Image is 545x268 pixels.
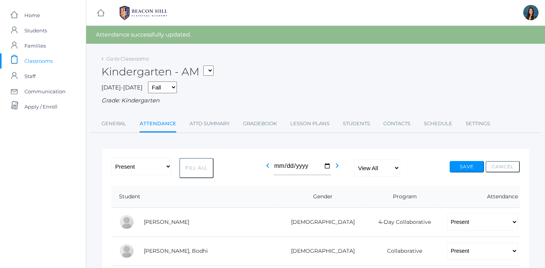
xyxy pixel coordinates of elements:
td: [DEMOGRAPHIC_DATA] [276,236,365,265]
th: Program [364,186,439,208]
span: Families [24,38,46,53]
i: chevron_right [333,161,342,170]
a: chevron_right [333,164,342,172]
a: chevron_left [263,164,272,172]
div: Bodhi Dreher [119,243,134,258]
a: Gradebook [243,116,277,131]
div: Grade: Kindergarten [101,96,530,105]
span: Home [24,8,40,23]
button: Cancel [486,161,520,172]
span: Students [24,23,47,38]
a: [PERSON_NAME], Bodhi [144,247,208,254]
button: Fill All [179,158,214,178]
td: 4-Day Collaborative [364,207,439,236]
div: Jordyn Dewey [523,5,539,20]
a: Attendance [140,116,176,132]
span: Apply / Enroll [24,99,58,114]
a: Lesson Plans [290,116,330,131]
a: Students [343,116,370,131]
div: Attendance successfully updated. [86,26,545,44]
span: Communication [24,84,66,99]
img: BHCALogos-05-308ed15e86a5a0abce9b8dd61676a3503ac9727e845dece92d48e8588c001991.png [115,3,172,22]
th: Attendance [439,186,520,208]
span: Classrooms [24,53,53,69]
td: Collaborative [364,236,439,265]
a: Contacts [383,116,410,131]
a: General [101,116,126,131]
a: Go to Classrooms [106,56,149,62]
a: Attd Summary [190,116,230,131]
h2: Kindergarten - AM [101,66,214,78]
th: Student [111,186,276,208]
div: Maia Canan [119,214,134,230]
a: [PERSON_NAME] [144,219,189,225]
a: Settings [466,116,490,131]
span: [DATE]-[DATE] [101,84,143,91]
td: [DEMOGRAPHIC_DATA] [276,207,365,236]
button: Save [450,161,484,172]
i: chevron_left [263,161,272,170]
th: Gender [276,186,365,208]
a: Schedule [424,116,452,131]
span: Staff [24,69,35,84]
